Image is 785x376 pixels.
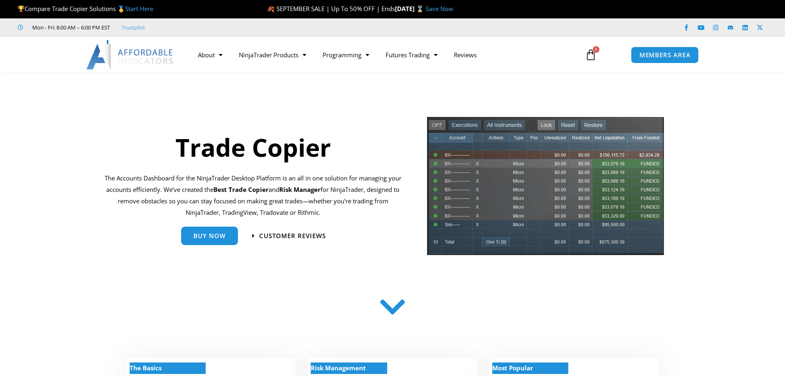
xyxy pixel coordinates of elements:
a: About [190,45,231,64]
a: Trustpilot [121,23,145,32]
a: Save Now [426,5,453,13]
span: 0 [593,46,599,53]
h1: Trade Copier [104,130,401,164]
span: Mon - Fri: 8:00 AM – 6:00 PM EST [30,23,110,32]
a: Customer Reviews [252,233,326,239]
strong: Risk Management [311,364,366,372]
span: MEMBERS AREA [639,52,691,58]
a: Programming [314,45,377,64]
strong: Most Popular [492,364,533,372]
span: 🍂 SEPTEMBER SALE | Up To 50% OFF | Ends [267,5,395,13]
p: The Accounts Dashboard for the NinjaTrader Desktop Platform is an all in one solution for managin... [104,173,401,218]
a: Start Here [125,5,153,13]
strong: [DATE] ⌛ [395,5,426,13]
span: Compare Trade Copier Solutions 🥇 [18,5,153,13]
b: Best Trade Copier [213,185,269,194]
a: Buy Now [181,227,238,245]
strong: Risk Manager [279,185,321,194]
strong: The Basics [130,364,161,372]
a: MEMBERS AREA [631,47,699,63]
img: LogoAI | Affordable Indicators – NinjaTrader [86,40,174,70]
span: Buy Now [193,233,226,239]
nav: Menu [190,45,576,64]
a: 0 [573,43,609,67]
span: Customer Reviews [259,233,326,239]
a: Reviews [446,45,485,64]
a: NinjaTrader Products [231,45,314,64]
img: 🏆 [18,6,24,12]
img: tradecopier | Affordable Indicators – NinjaTrader [426,116,665,262]
a: Futures Trading [377,45,446,64]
